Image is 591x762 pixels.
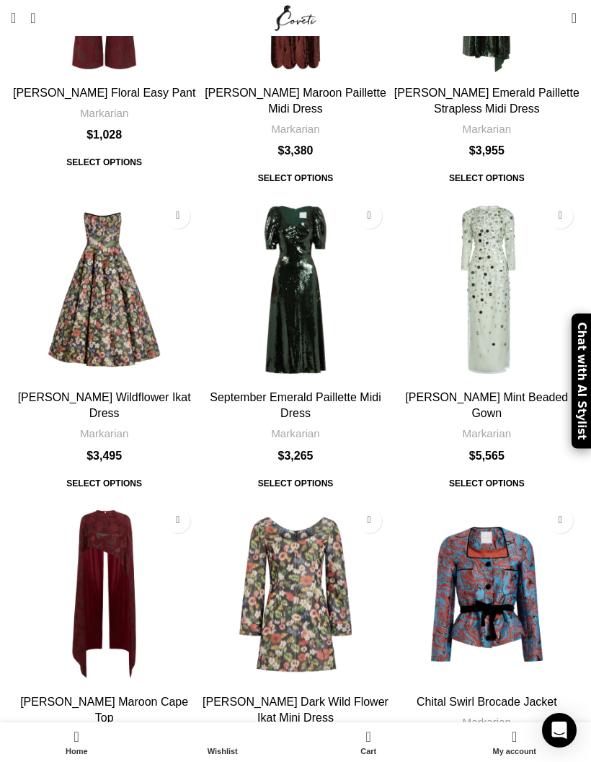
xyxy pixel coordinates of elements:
[20,696,188,724] a: [PERSON_NAME] Maroon Cape Top
[23,4,43,32] a: Search
[150,726,296,758] div: My wishlist
[417,696,557,708] a: Chital Swirl Brocade Jacket
[271,426,320,441] a: Markarian
[4,4,23,32] a: Open mobile menu
[572,7,583,18] span: 0
[18,391,191,419] a: [PERSON_NAME] Wildflower Ikat Dress
[202,196,388,383] img: Markarian
[56,470,152,496] span: Select options
[394,501,580,688] a: Chital Swirl Brocade Jacket
[56,470,152,496] a: Select options for “Rousseau Wildflower Ikat Dress”
[564,4,584,32] a: 0
[11,501,197,688] a: Goldie Maroon Cape Top
[469,144,505,157] bdi: 3,955
[442,726,588,758] a: My account
[11,747,143,756] span: Home
[80,105,129,121] a: Markarian
[405,391,568,419] a: [PERSON_NAME] Mint Beaded Gown
[394,501,580,688] img: Markarian
[205,87,386,115] a: [PERSON_NAME] Maroon Paillette Midi Dress
[13,87,195,99] a: [PERSON_NAME] Floral Easy Pant
[303,747,435,756] span: Cart
[439,166,535,192] a: Select options for “Veronica Emerald Paillette Strapless Midi Dress”
[248,470,344,496] a: Select options for “September Emerald Paillette Midi Dress”
[80,426,129,441] a: Markarian
[463,426,512,441] a: Markarian
[542,713,577,748] div: Open Intercom Messenger
[469,450,476,462] span: $
[4,726,150,758] a: Home
[295,726,442,758] a: 0 Cart
[469,450,505,462] bdi: 5,565
[278,450,285,462] span: $
[202,501,388,688] a: Jane Dark Wild Flower Ikat Mini Dress
[278,144,314,157] bdi: 3,380
[367,726,378,737] span: 0
[272,11,320,23] a: Site logo
[278,144,285,157] span: $
[210,391,381,419] a: September Emerald Paillette Midi Dress
[469,144,476,157] span: $
[11,196,197,383] img: Markarian
[56,149,152,175] a: Select options for “Gigi Maroon Floral Easy Pant”
[394,87,579,115] a: [PERSON_NAME] Emerald Paillette Strapless Midi Dress
[394,196,580,383] a: Mariela Mint Beaded Gown
[394,196,580,383] img: Markarian
[439,470,535,496] a: Select options for “Mariela Mint Beaded Gown”
[550,4,564,32] div: My Wishlist
[463,714,512,730] a: Markarian
[11,196,197,383] a: Rousseau Wildflower Ikat Dress
[86,128,122,141] bdi: 1,028
[203,696,388,724] a: [PERSON_NAME] Dark Wild Flower Ikat Mini Dress
[248,166,344,192] a: Select options for “Brandy Maroon Paillette Midi Dress”
[11,501,197,688] img: Markarian
[202,501,388,688] img: Markarian
[248,470,344,496] span: Select options
[439,166,535,192] span: Select options
[278,450,314,462] bdi: 3,265
[86,450,93,462] span: $
[463,121,512,136] a: Markarian
[271,121,320,136] a: Markarian
[157,747,289,756] span: Wishlist
[295,726,442,758] div: My cart
[86,128,93,141] span: $
[202,196,388,383] a: September Emerald Paillette Midi Dress
[86,450,122,462] bdi: 3,495
[449,747,581,756] span: My account
[248,166,344,192] span: Select options
[56,149,152,175] span: Select options
[150,726,296,758] a: Wishlist
[439,470,535,496] span: Select options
